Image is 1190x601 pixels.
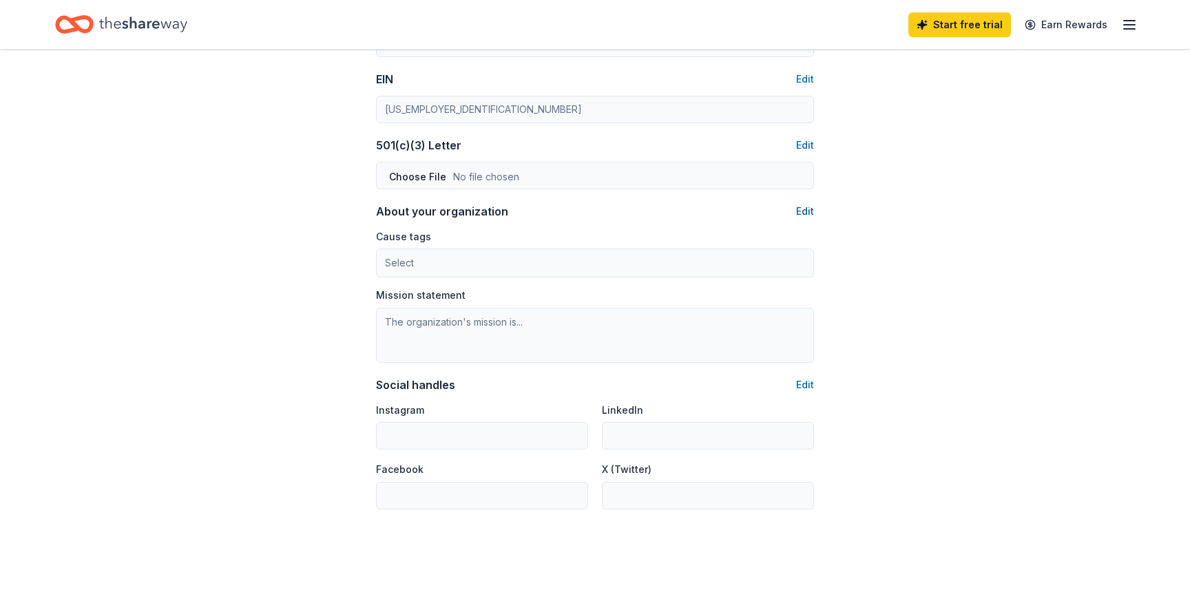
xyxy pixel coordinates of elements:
[1016,12,1116,37] a: Earn Rewards
[796,203,814,220] button: Edit
[602,463,651,476] label: X (Twitter)
[55,8,187,41] a: Home
[796,377,814,393] button: Edit
[908,12,1011,37] a: Start free trial
[376,249,814,277] button: Select
[796,137,814,154] button: Edit
[376,403,424,417] label: Instagram
[602,403,643,417] label: LinkedIn
[385,255,414,271] span: Select
[376,203,508,220] div: About your organization
[376,71,393,87] div: EIN
[376,377,455,393] div: Social handles
[376,137,461,154] div: 501(c)(3) Letter
[376,288,466,302] label: Mission statement
[376,230,431,244] label: Cause tags
[376,96,814,123] input: 12-3456789
[376,463,424,476] label: Facebook
[796,71,814,87] button: Edit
